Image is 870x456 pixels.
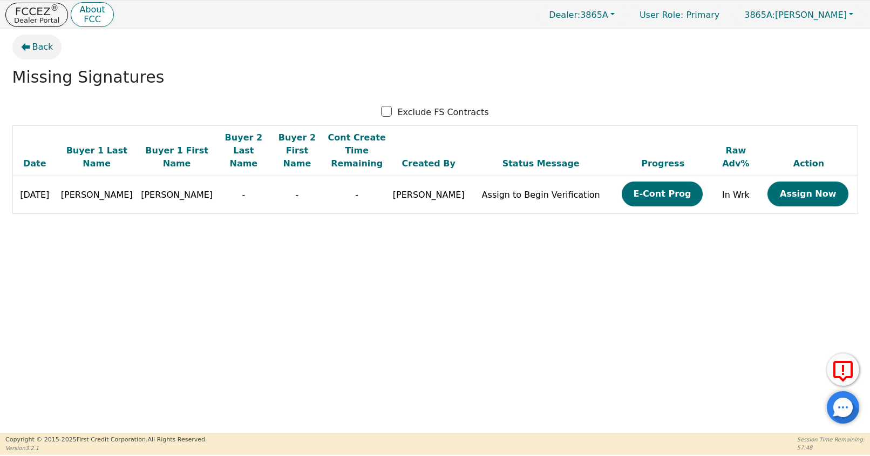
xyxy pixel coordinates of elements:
div: Progress [617,157,709,170]
td: [DATE] [12,176,57,214]
button: Assign Now [767,182,848,206]
p: Copyright © 2015- 2025 First Credit Corporation. [5,435,207,445]
span: - [242,190,245,200]
span: [PERSON_NAME] [61,190,133,200]
div: Buyer 2 Last Name [220,131,268,170]
h2: Missing Signatures [12,68,858,87]
div: Buyer 1 Last Name [59,144,134,170]
td: Assign to Begin Verification [467,176,614,214]
p: FCCEZ [14,6,59,17]
button: Report Error to FCC [827,353,859,386]
td: [PERSON_NAME] [390,176,467,214]
div: Buyer 2 First Name [273,131,321,170]
span: In Wrk [722,190,750,200]
span: All Rights Reserved. [147,436,207,443]
span: - [296,190,299,200]
button: E-Cont Prog [622,182,703,206]
span: [PERSON_NAME] [141,190,213,200]
span: User Role : [640,10,683,20]
span: 3865A: [744,10,775,20]
div: Raw Adv% [714,144,757,170]
td: - [324,176,390,214]
p: Version 3.2.1 [5,444,207,452]
div: Buyer 1 First Name [139,144,214,170]
a: User Role: Primary [629,4,730,25]
button: AboutFCC [71,2,113,28]
span: Back [32,41,53,53]
p: Exclude FS Contracts [397,106,488,119]
div: Created By [392,157,465,170]
p: 57:48 [797,444,865,452]
span: Dealer: [549,10,580,20]
p: Session Time Remaining: [797,435,865,444]
span: 3865A [549,10,608,20]
p: Dealer Portal [14,17,59,24]
button: 3865A:[PERSON_NAME] [733,6,865,23]
div: Status Message [470,157,611,170]
button: Back [12,35,62,59]
p: Primary [629,4,730,25]
span: [PERSON_NAME] [744,10,847,20]
div: Date [16,157,55,170]
span: Cont Create Time Remaining [328,132,386,169]
span: Action [793,158,824,169]
sup: ® [51,3,59,13]
button: FCCEZ®Dealer Portal [5,3,68,27]
button: Dealer:3865A [538,6,626,23]
p: FCC [79,15,105,24]
p: About [79,5,105,14]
